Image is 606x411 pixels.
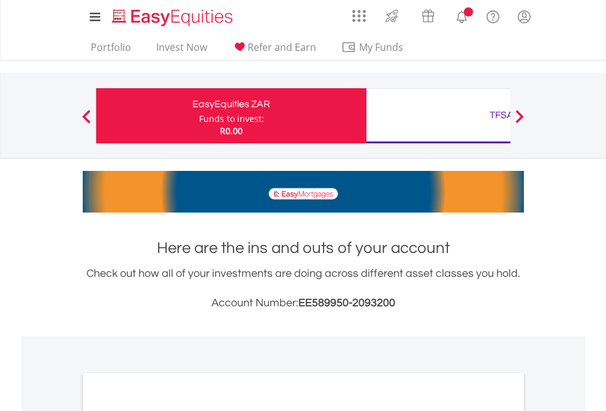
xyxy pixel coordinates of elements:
[248,40,316,54] span: Refer and Earn
[341,39,422,55] span: My Funds
[86,41,136,60] a: Portfolio
[227,41,321,60] a: Refer and Earn
[110,7,238,28] img: EasyEquities_Logo.png
[83,295,524,312] h3: Account Number:
[83,265,524,312] div: Check out how all of your investments are doing across different asset classes you hold.
[382,6,402,26] img: thrive-v2.svg
[507,116,532,128] button: Next
[107,3,238,28] a: Home page
[509,3,540,30] a: My Profile
[352,9,366,23] img: grid-menu-icon.svg
[199,113,264,125] div: Funds to invest:
[298,297,395,309] span: EE589950-2093200
[220,125,243,137] span: R0.00
[83,171,524,213] img: EasyMortage Promotion Banner
[104,96,359,113] div: EasyEquities ZAR
[410,3,446,26] a: Vouchers
[83,237,524,259] h1: Here are the ins and outs of your account
[446,3,477,28] a: Notifications
[151,41,212,60] a: Invest Now
[344,3,374,23] a: AppsGrid
[477,3,509,28] a: FAQ's and Support
[74,116,99,128] button: Previous
[418,6,438,26] img: vouchers-v2.svg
